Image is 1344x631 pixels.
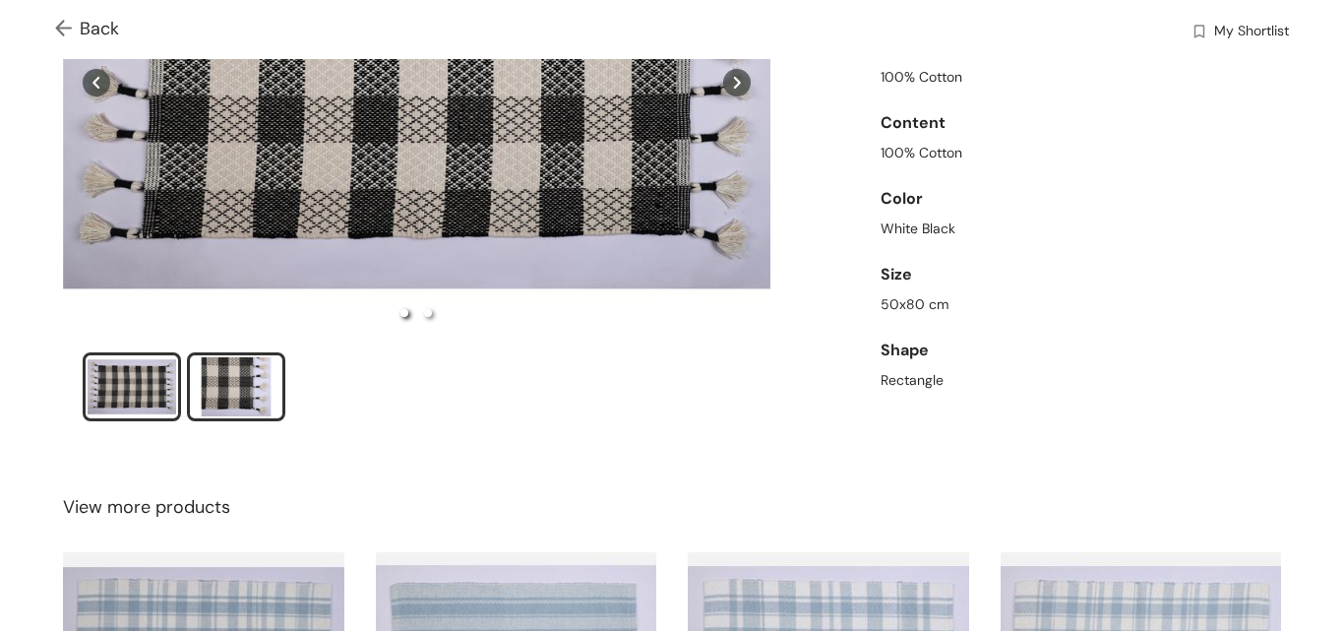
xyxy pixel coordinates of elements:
li: slide item 1 [400,309,408,317]
li: slide item 2 [424,309,432,317]
img: wishlist [1191,23,1208,43]
div: Size [881,255,1281,294]
div: Color [881,179,1281,219]
span: View more products [63,494,230,521]
div: Rectangle [881,370,1281,391]
li: slide item 1 [83,352,181,421]
span: 100% Cotton [881,67,962,88]
div: White Black [881,219,1281,239]
span: My Shortlist [1214,21,1289,44]
img: Go back [55,20,80,40]
span: Back [55,16,119,42]
div: 100% Cotton [881,143,1281,163]
div: Content [881,103,1281,143]
li: slide item 2 [187,352,285,421]
div: 50x80 cm [881,294,1281,315]
div: Shape [881,331,1281,370]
